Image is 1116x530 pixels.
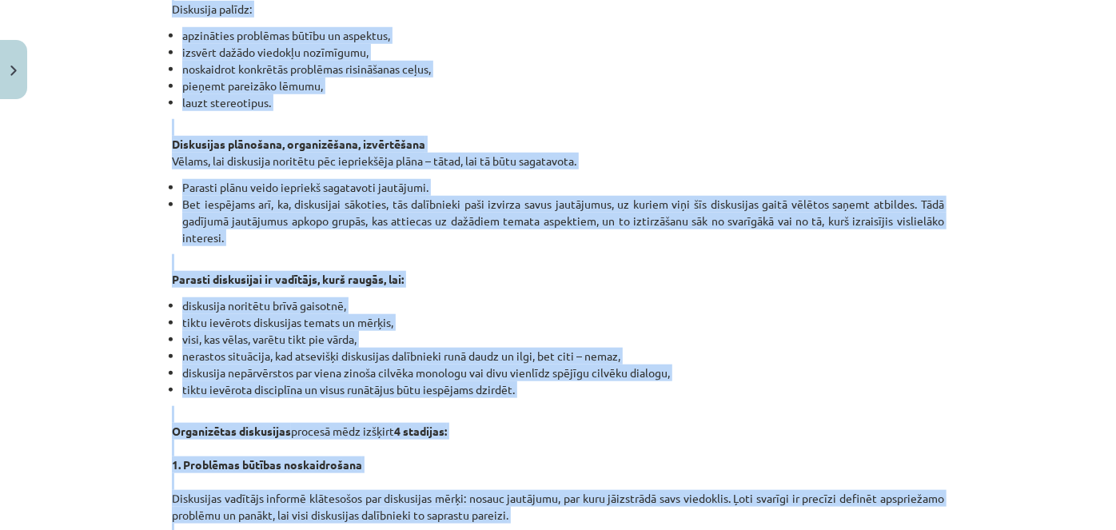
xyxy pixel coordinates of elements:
[182,94,944,111] li: lauzt stereotipus.
[172,119,944,169] p: Vēlams, lai diskusija noritētu pēc iepriekšēja plāna – tātad, lai tā būtu sagatavota.
[172,457,362,472] strong: 1. Problēmas būtības noskaidrošana
[182,331,944,348] li: visi, kas vēlas, varētu tikt pie vārda,
[182,314,944,331] li: tiktu ievērots diskusijas temats un mērķis,
[182,61,944,78] li: noskaidrot konkrētās problēmas risināšanas ceļus,
[10,66,17,76] img: icon-close-lesson-0947bae3869378f0d4975bcd49f059093ad1ed9edebbc8119c70593378902aed.svg
[182,196,944,246] li: Bet iespējams arī, ka, diskusijai sākoties, tās dalībnieki paši izvirza savus jautājumus, uz kuri...
[182,381,944,398] li: tiktu ievērota disciplīna un visus runātājus būtu iespējams dzirdēt.
[182,78,944,94] li: pieņemt pareizāko lēmumu,
[182,179,944,196] li: Parasti plānu veido iepriekš sagatavoti jautājumi.
[172,424,291,438] strong: Organizētas diskusijas
[172,137,425,151] strong: Diskusijas plānošana, organizēšana, izvērtēšana
[172,272,404,286] strong: Parasti diskusijai ir vadītājs, kurš raugās, lai:
[182,297,944,314] li: diskusija noritētu brīvā gaisotnē,
[394,424,447,438] strong: 4 stadijas:
[182,365,944,381] li: diskusija nepārvērstos par viena zinoša cilvēka monologu vai divu vienlīdz spējīgu cilvēku dialogu,
[182,44,944,61] li: izsvērt dažādo viedokļu nozīmīgumu,
[182,27,944,44] li: apzināties problēmas būtību un aspektus,
[182,348,944,365] li: nerastos situācija, kad atsevišķi diskusijas dalībnieki runā daudz un ilgi, bet citi – nemaz,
